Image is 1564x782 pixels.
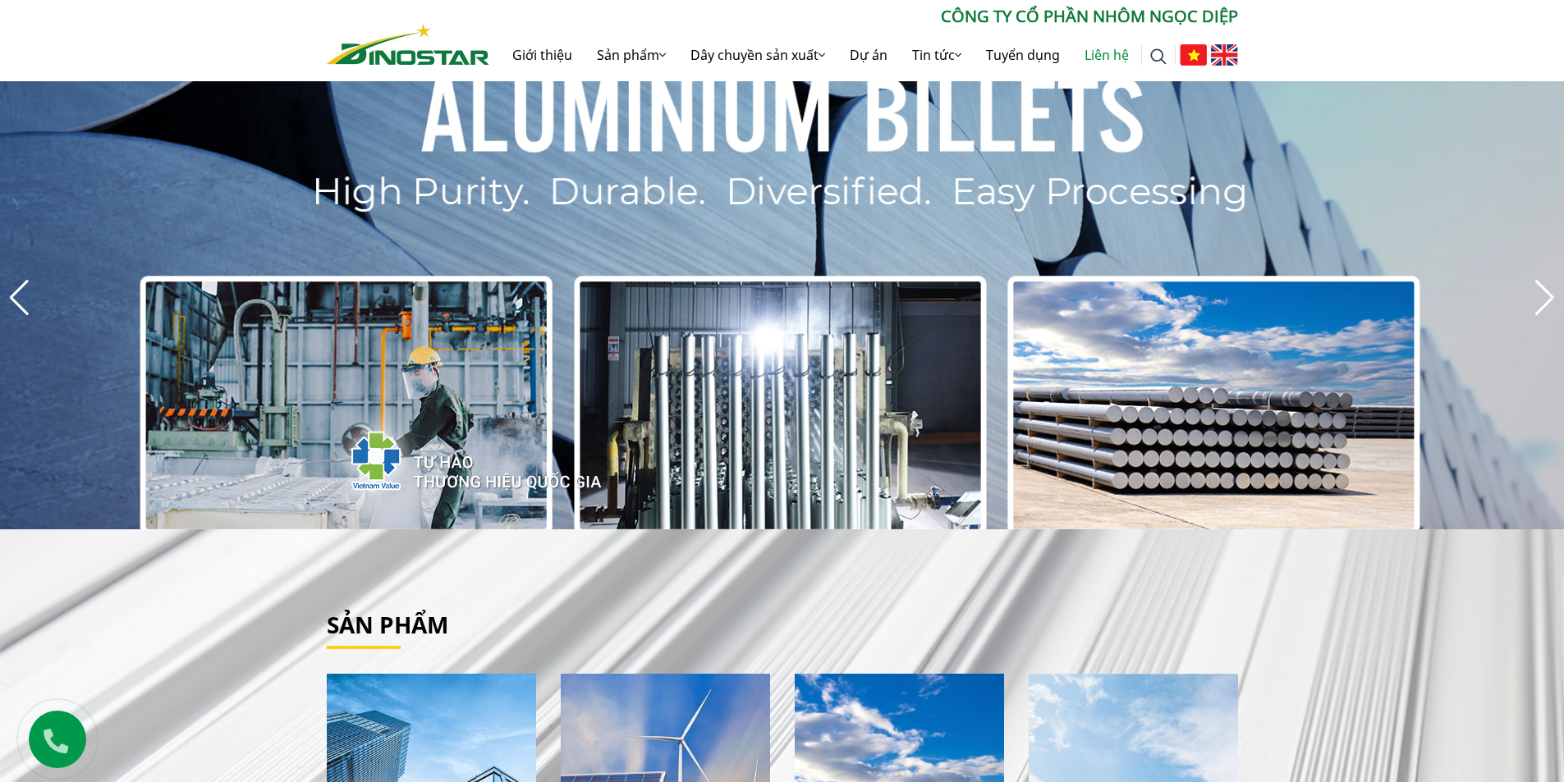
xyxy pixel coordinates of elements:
[900,29,974,81] a: Tin tức
[327,24,489,65] img: Nhôm Dinostar
[837,29,900,81] a: Dự án
[8,280,30,316] div: Previous slide
[489,4,1238,29] p: CÔNG TY CỔ PHẦN NHÔM NGỌC DIỆP
[302,401,604,513] img: thqg
[1534,280,1556,316] div: Next slide
[1211,44,1238,66] img: English
[974,29,1072,81] a: Tuyển dụng
[678,29,837,81] a: Dây chuyền sản xuất
[500,29,585,81] a: Giới thiệu
[327,21,489,64] a: Nhôm Dinostar
[327,609,448,640] a: Sản phẩm
[1180,44,1207,66] img: Tiếng Việt
[1150,48,1167,65] img: search
[585,29,678,81] a: Sản phẩm
[1072,29,1141,81] a: Liên hệ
